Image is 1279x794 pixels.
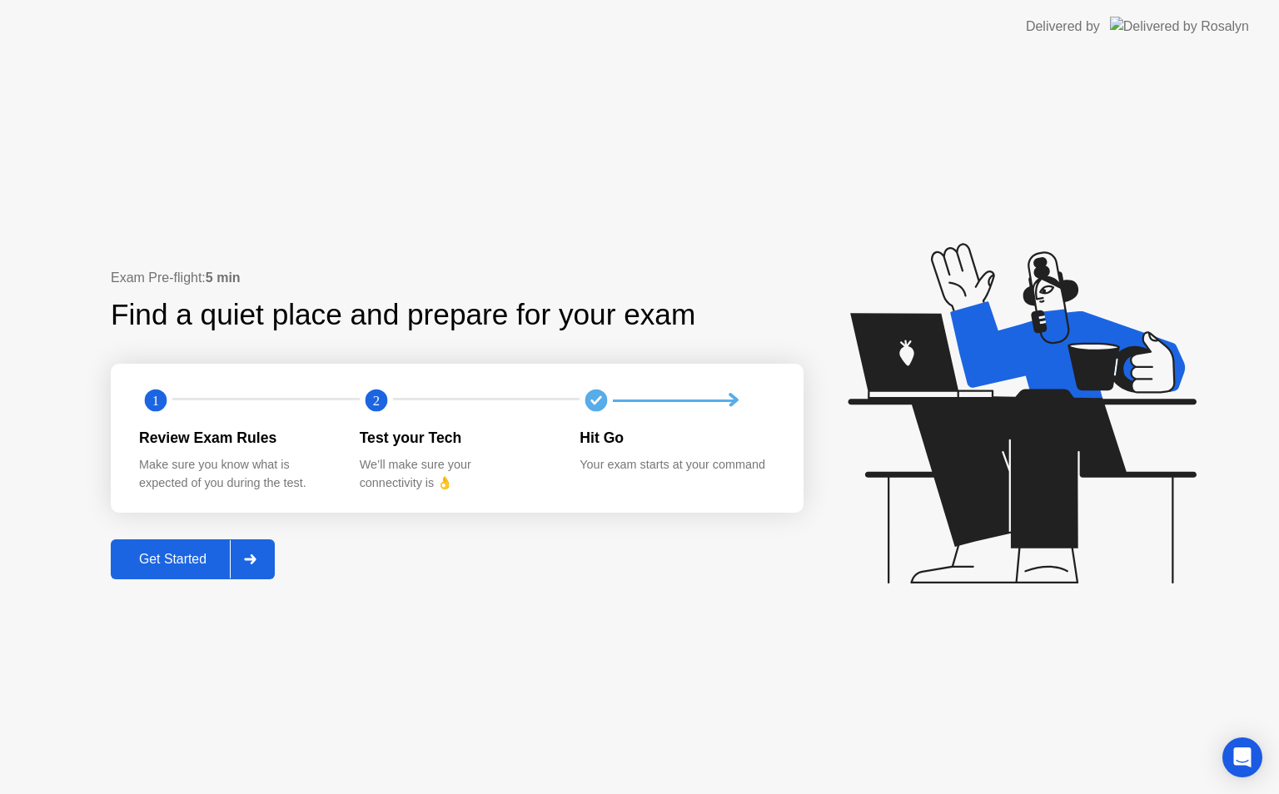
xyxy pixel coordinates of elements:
[1222,737,1262,777] div: Open Intercom Messenger
[139,427,333,449] div: Review Exam Rules
[373,393,380,409] text: 2
[1110,17,1249,36] img: Delivered by Rosalyn
[111,539,275,579] button: Get Started
[139,456,333,492] div: Make sure you know what is expected of you during the test.
[580,456,774,474] div: Your exam starts at your command
[1026,17,1100,37] div: Delivered by
[111,268,804,288] div: Exam Pre-flight:
[580,427,774,449] div: Hit Go
[206,270,241,285] b: 5 min
[360,427,554,449] div: Test your Tech
[152,393,159,409] text: 1
[360,456,554,492] div: We’ll make sure your connectivity is 👌
[111,293,698,337] div: Find a quiet place and prepare for your exam
[116,552,230,567] div: Get Started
